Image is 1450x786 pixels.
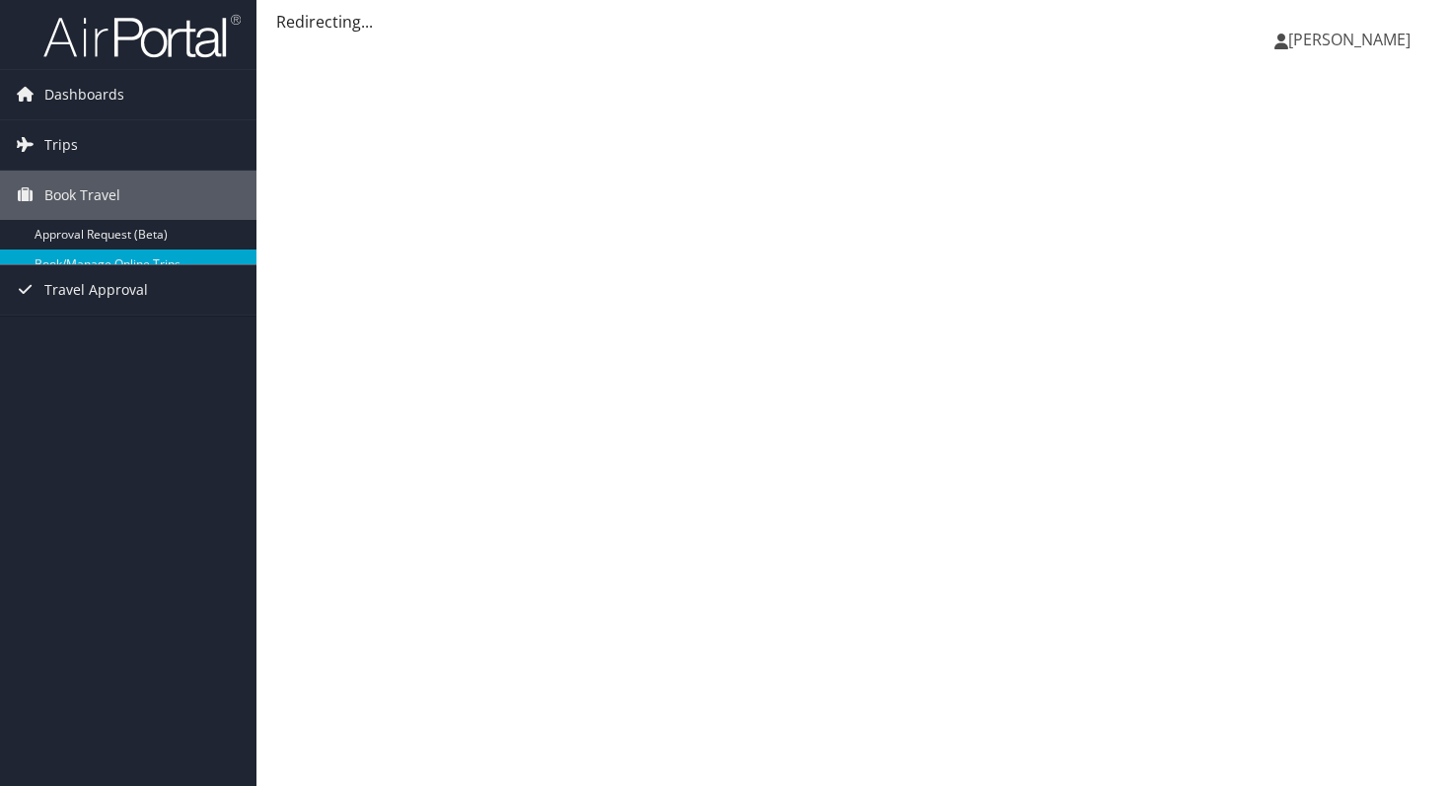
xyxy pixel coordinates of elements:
span: [PERSON_NAME] [1288,29,1411,50]
span: Book Travel [44,171,120,220]
img: airportal-logo.png [43,13,241,59]
span: Dashboards [44,70,124,119]
span: Travel Approval [44,265,148,315]
div: Redirecting... [276,10,1430,34]
span: Trips [44,120,78,170]
a: [PERSON_NAME] [1274,10,1430,69]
